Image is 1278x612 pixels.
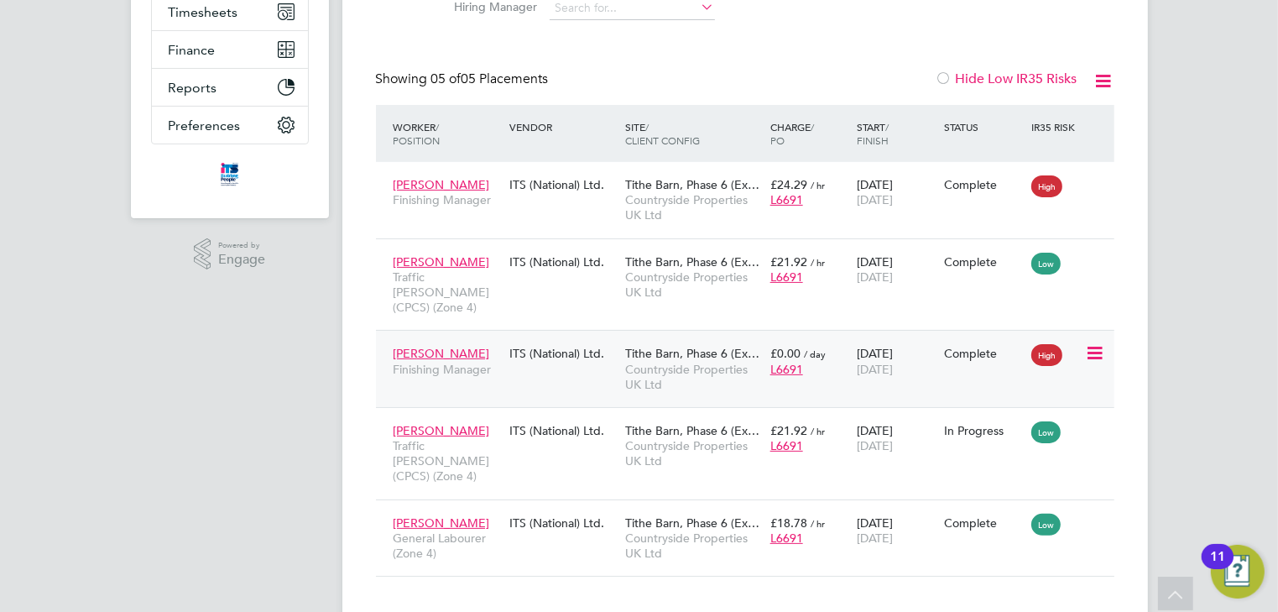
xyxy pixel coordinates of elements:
[505,415,621,447] div: ITS (National) Ltd.
[152,69,308,106] button: Reports
[853,169,940,216] div: [DATE]
[770,192,803,207] span: L6691
[853,507,940,554] div: [DATE]
[152,107,308,144] button: Preferences
[625,362,762,392] span: Countryside Properties UK Ltd
[770,254,807,269] span: £21.92
[770,346,801,361] span: £0.00
[804,348,826,360] span: / day
[394,177,490,192] span: [PERSON_NAME]
[625,531,762,561] span: Countryside Properties UK Ltd
[936,71,1077,87] label: Hide Low IR35 Risks
[505,169,621,201] div: ITS (National) Ltd.
[766,112,853,155] div: Charge
[857,531,893,546] span: [DATE]
[394,192,501,207] span: Finishing Manager
[853,246,940,293] div: [DATE]
[169,4,238,20] span: Timesheets
[431,71,549,87] span: 05 Placements
[625,423,759,438] span: Tithe Barn, Phase 6 (Ex…
[857,120,889,147] span: / Finish
[625,177,759,192] span: Tithe Barn, Phase 6 (Ex…
[505,246,621,278] div: ITS (National) Ltd.
[389,414,1114,428] a: [PERSON_NAME]Traffic [PERSON_NAME] (CPCS) (Zone 4)ITS (National) Ltd.Tithe Barn, Phase 6 (Ex…Coun...
[625,515,759,531] span: Tithe Barn, Phase 6 (Ex…
[625,346,759,361] span: Tithe Barn, Phase 6 (Ex…
[389,168,1114,182] a: [PERSON_NAME]Finishing ManagerITS (National) Ltd.Tithe Barn, Phase 6 (Ex…Countryside Properties U...
[1031,514,1061,536] span: Low
[853,112,940,155] div: Start
[811,256,825,269] span: / hr
[1031,421,1061,443] span: Low
[394,531,501,561] span: General Labourer (Zone 4)
[853,415,940,462] div: [DATE]
[857,438,893,453] span: [DATE]
[389,337,1114,351] a: [PERSON_NAME]Finishing ManagerITS (National) Ltd.Tithe Barn, Phase 6 (Ex…Countryside Properties U...
[394,362,501,377] span: Finishing Manager
[811,425,825,437] span: / hr
[1031,344,1062,366] span: High
[770,177,807,192] span: £24.29
[857,362,893,377] span: [DATE]
[853,337,940,384] div: [DATE]
[194,238,265,270] a: Powered byEngage
[1031,253,1061,275] span: Low
[857,192,893,207] span: [DATE]
[169,80,217,96] span: Reports
[770,515,807,531] span: £18.78
[621,112,766,155] div: Site
[770,362,803,377] span: L6691
[944,346,1023,361] div: Complete
[152,31,308,68] button: Finance
[770,531,803,546] span: L6691
[217,161,241,188] img: itsconstruction-logo-retina.png
[431,71,462,87] span: 05 of
[944,254,1023,269] div: Complete
[394,515,490,531] span: [PERSON_NAME]
[376,71,552,88] div: Showing
[1031,175,1062,197] span: High
[1210,557,1225,578] div: 11
[625,269,762,300] span: Countryside Properties UK Ltd
[857,269,893,285] span: [DATE]
[1211,545,1265,599] button: Open Resource Center, 11 new notifications
[389,506,1114,520] a: [PERSON_NAME]General Labourer (Zone 4)ITS (National) Ltd.Tithe Barn, Phase 6 (Ex…Countryside Prop...
[944,515,1023,531] div: Complete
[770,269,803,285] span: L6691
[625,438,762,468] span: Countryside Properties UK Ltd
[218,253,265,267] span: Engage
[389,112,505,155] div: Worker
[394,346,490,361] span: [PERSON_NAME]
[625,192,762,222] span: Countryside Properties UK Ltd
[625,254,759,269] span: Tithe Barn, Phase 6 (Ex…
[151,161,309,188] a: Go to home page
[394,269,501,316] span: Traffic [PERSON_NAME] (CPCS) (Zone 4)
[505,507,621,539] div: ITS (National) Ltd.
[394,120,441,147] span: / Position
[811,179,825,191] span: / hr
[218,238,265,253] span: Powered by
[770,438,803,453] span: L6691
[505,337,621,369] div: ITS (National) Ltd.
[169,118,241,133] span: Preferences
[1027,112,1085,142] div: IR35 Risk
[944,177,1023,192] div: Complete
[169,42,216,58] span: Finance
[940,112,1027,142] div: Status
[394,423,490,438] span: [PERSON_NAME]
[505,112,621,142] div: Vendor
[770,423,807,438] span: £21.92
[394,438,501,484] span: Traffic [PERSON_NAME] (CPCS) (Zone 4)
[811,517,825,530] span: / hr
[625,120,700,147] span: / Client Config
[389,245,1114,259] a: [PERSON_NAME]Traffic [PERSON_NAME] (CPCS) (Zone 4)ITS (National) Ltd.Tithe Barn, Phase 6 (Ex…Coun...
[770,120,814,147] span: / PO
[394,254,490,269] span: [PERSON_NAME]
[944,423,1023,438] div: In Progress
